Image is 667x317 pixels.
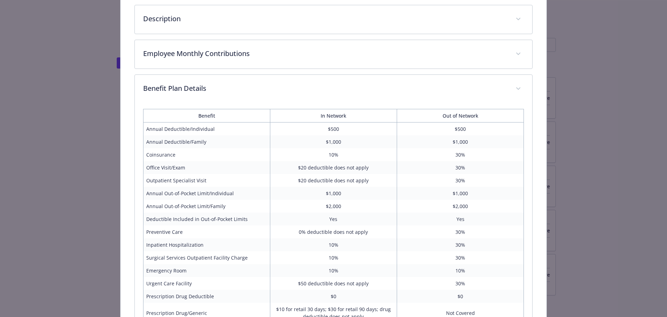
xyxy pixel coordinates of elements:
[397,290,524,303] td: $0
[143,290,270,303] td: Prescription Drug Deductible
[143,48,508,59] p: Employee Monthly Contributions
[143,83,508,94] p: Benefit Plan Details
[397,135,524,148] td: $1,000
[397,122,524,136] td: $500
[397,213,524,225] td: Yes
[397,200,524,213] td: $2,000
[397,174,524,187] td: 30%
[270,213,397,225] td: Yes
[143,238,270,251] td: Inpatient Hospitalization
[270,109,397,122] th: In Network
[270,200,397,213] td: $2,000
[270,290,397,303] td: $0
[143,187,270,200] td: Annual Out-of-Pocket Limit/Individual
[135,75,533,103] div: Benefit Plan Details
[143,213,270,225] td: Deductible Included in Out-of-Pocket Limits
[143,161,270,174] td: Office Visit/Exam
[143,225,270,238] td: Preventive Care
[270,122,397,136] td: $500
[270,187,397,200] td: $1,000
[270,277,397,290] td: $50 deductible does not apply
[143,251,270,264] td: Surgical Services Outpatient Facility Charge
[270,174,397,187] td: $20 deductible does not apply
[270,251,397,264] td: 10%
[135,5,533,34] div: Description
[270,238,397,251] td: 10%
[143,200,270,213] td: Annual Out-of-Pocket Limit/Family
[270,264,397,277] td: 10%
[135,40,533,69] div: Employee Monthly Contributions
[397,264,524,277] td: 10%
[143,122,270,136] td: Annual Deductible/Individual
[143,148,270,161] td: Coinsurance
[270,161,397,174] td: $20 deductible does not apply
[143,135,270,148] td: Annual Deductible/Family
[397,238,524,251] td: 30%
[143,174,270,187] td: Outpatient Specialist Visit
[397,109,524,122] th: Out of Network
[397,161,524,174] td: 30%
[397,148,524,161] td: 30%
[143,264,270,277] td: Emergency Room
[143,109,270,122] th: Benefit
[143,14,508,24] p: Description
[397,251,524,264] td: 30%
[270,148,397,161] td: 10%
[270,135,397,148] td: $1,000
[397,277,524,290] td: 30%
[270,225,397,238] td: 0% deductible does not apply
[397,187,524,200] td: $1,000
[143,277,270,290] td: Urgent Care Facility
[397,225,524,238] td: 30%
